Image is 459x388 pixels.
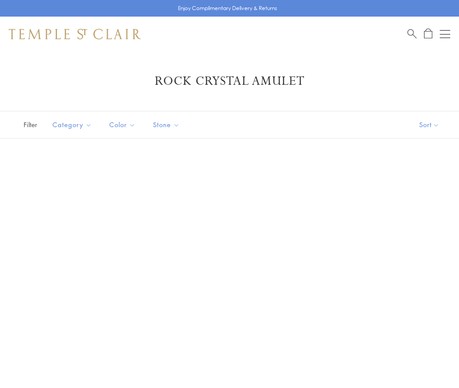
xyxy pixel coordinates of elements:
[149,119,186,130] span: Stone
[424,28,432,39] a: Open Shopping Bag
[146,115,186,135] button: Stone
[400,111,459,138] button: Show sort by
[105,119,142,130] span: Color
[440,29,450,39] button: Open navigation
[48,119,98,130] span: Category
[407,28,417,39] a: Search
[178,4,277,13] p: Enjoy Complimentary Delivery & Returns
[46,115,98,135] button: Category
[22,73,437,89] h1: Rock Crystal Amulet
[103,115,142,135] button: Color
[9,29,141,39] img: Temple St. Clair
